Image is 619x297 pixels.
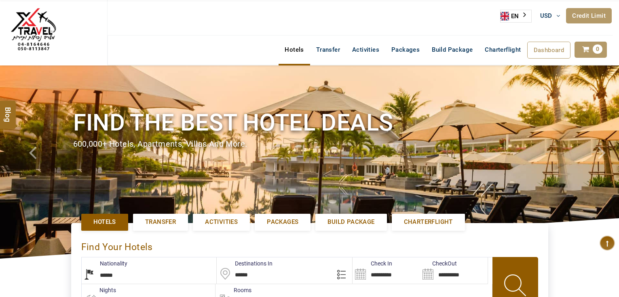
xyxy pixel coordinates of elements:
iframe: chat widget [569,246,619,285]
span: Charterflight [404,218,453,226]
a: Build Package [315,214,387,230]
label: Check In [353,259,392,268]
a: Hotels [81,214,128,230]
span: Dashboard [534,46,564,54]
span: Hotels [93,218,116,226]
a: Activities [346,42,385,58]
span: Transfer [145,218,176,226]
a: EN [501,10,531,22]
label: Destinations In [217,259,273,268]
img: The Royal Line Holidays [6,4,61,58]
span: 0 [593,44,602,54]
a: Charterflight [479,42,527,58]
div: Language [500,10,532,23]
span: Blog [3,107,13,114]
span: Packages [267,218,298,226]
a: Hotels [279,42,310,58]
label: Rooms [215,286,251,294]
span: Activities [205,218,238,226]
input: Search [420,257,488,284]
a: Transfer [310,42,346,58]
aside: Language selected: English [500,10,532,23]
div: Find Your Hotels [81,233,538,257]
a: Build Package [426,42,479,58]
a: Packages [385,42,426,58]
span: Charterflight [485,46,521,53]
span: Build Package [327,218,374,226]
a: Packages [255,214,311,230]
a: Activities [193,214,250,230]
label: CheckOut [420,259,457,268]
label: nights [81,286,116,294]
a: 0 [575,42,607,58]
input: Search [353,257,420,284]
div: 600,000+ hotels, apartments, villas and more. [73,138,546,150]
a: Charterflight [392,214,465,230]
label: Nationality [82,259,127,268]
h1: Find the best hotel deals [73,107,546,138]
span: USD [540,12,552,19]
a: Credit Limit [566,8,612,23]
a: Transfer [133,214,188,230]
